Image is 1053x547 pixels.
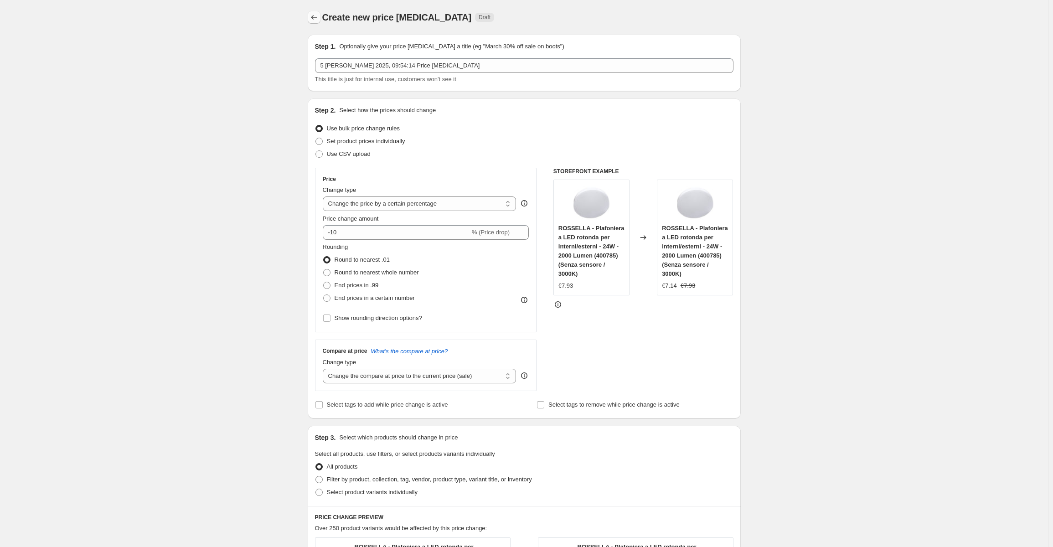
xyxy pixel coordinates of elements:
span: Use bulk price change rules [327,125,400,132]
img: Rossella_80x.jpg [573,185,609,221]
span: End prices in .99 [335,282,379,289]
p: Optionally give your price [MEDICAL_DATA] a title (eg "March 30% off sale on boots") [339,42,564,51]
div: €7.14 [662,281,677,290]
button: What's the compare at price? [371,348,448,355]
span: Select all products, use filters, or select products variants individually [315,450,495,457]
span: Draft [479,14,490,21]
span: Round to nearest whole number [335,269,419,276]
h2: Step 1. [315,42,336,51]
span: Use CSV upload [327,150,371,157]
span: Filter by product, collection, tag, vendor, product type, variant title, or inventory [327,476,532,483]
span: Rounding [323,243,348,250]
h3: Compare at price [323,347,367,355]
span: This title is just for internal use, customers won't see it [315,76,456,83]
div: €7.93 [558,281,573,290]
strike: €7.93 [681,281,696,290]
span: All products [327,463,358,470]
span: Select tags to add while price change is active [327,401,448,408]
span: % (Price drop) [472,229,510,236]
span: Set product prices individually [327,138,405,144]
h2: Step 2. [315,106,336,115]
span: Select tags to remove while price change is active [548,401,680,408]
p: Select how the prices should change [339,106,436,115]
input: -15 [323,225,470,240]
span: ROSSELLA - Plafoniera a LED rotonda per interni/esterni - 24W - 2000 Lumen (400785) (Senza sensor... [558,225,625,277]
span: Change type [323,359,356,366]
button: Price change jobs [308,11,320,24]
div: help [520,199,529,208]
img: Rossella_80x.jpg [677,185,713,221]
span: Round to nearest .01 [335,256,390,263]
h6: STOREFRONT EXAMPLE [553,168,733,175]
h3: Price [323,175,336,183]
span: End prices in a certain number [335,294,415,301]
span: Select product variants individually [327,489,418,495]
span: Over 250 product variants would be affected by this price change: [315,525,487,532]
span: Show rounding direction options? [335,315,422,321]
span: Create new price [MEDICAL_DATA] [322,12,472,22]
h6: PRICE CHANGE PREVIEW [315,514,733,521]
h2: Step 3. [315,433,336,442]
span: Price change amount [323,215,379,222]
p: Select which products should change in price [339,433,458,442]
div: help [520,371,529,380]
span: Change type [323,186,356,193]
input: 30% off holiday sale [315,58,733,73]
span: ROSSELLA - Plafoniera a LED rotonda per interni/esterni - 24W - 2000 Lumen (400785) (Senza sensor... [662,225,728,277]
